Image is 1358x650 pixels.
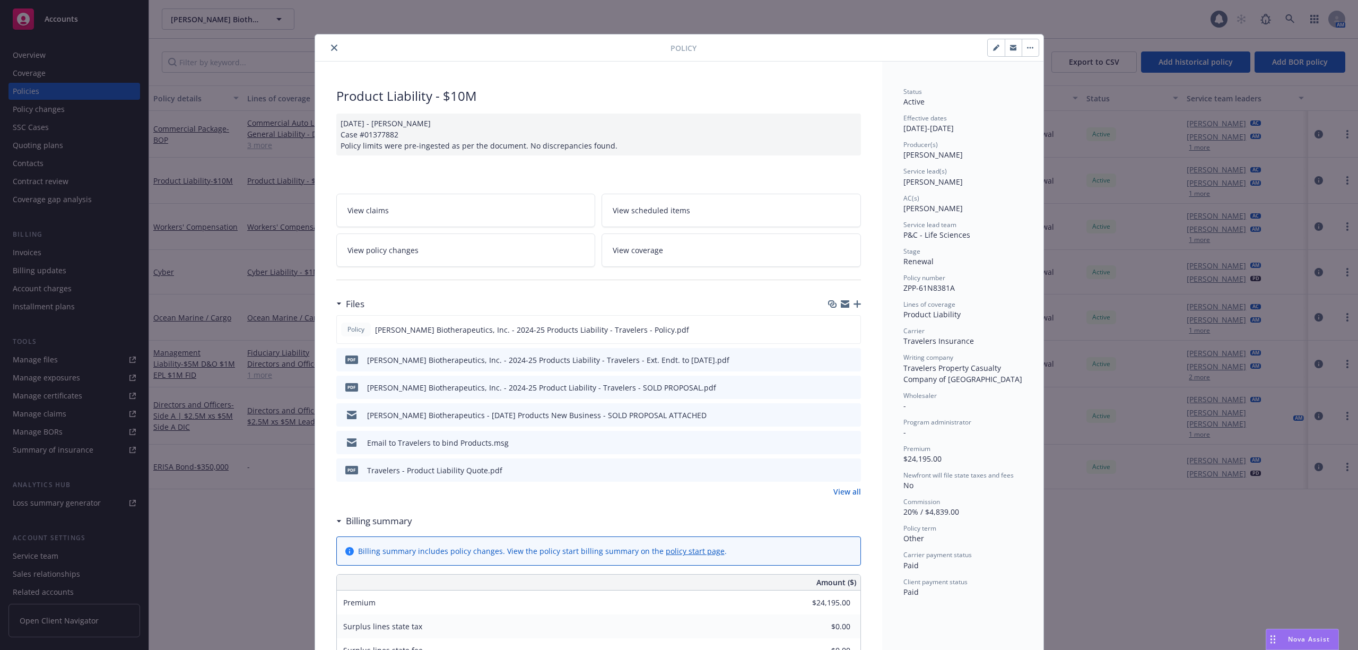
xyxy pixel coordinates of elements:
div: Product Liability - $10M [336,87,861,105]
button: download file [830,465,839,476]
span: Premium [343,597,376,608]
span: Service lead(s) [903,167,947,176]
span: Policy term [903,524,936,533]
button: download file [830,382,839,393]
div: [PERSON_NAME] Biotherapeutics, Inc. - 2024-25 Product Liability - Travelers - SOLD PROPOSAL.pdf [367,382,716,393]
h3: Billing summary [346,514,412,528]
span: Carrier payment status [903,550,972,559]
div: [PERSON_NAME] Biotherapeutics - [DATE] Products New Business - SOLD PROPOSAL ATTACHED [367,410,707,421]
span: Surplus lines state tax [343,621,422,631]
span: 20% / $4,839.00 [903,507,959,517]
span: Writing company [903,353,953,362]
button: download file [830,324,838,335]
button: preview file [847,410,857,421]
a: View coverage [602,233,861,267]
span: Stage [903,247,920,256]
span: Policy number [903,273,945,282]
div: Email to Travelers to bind Products.msg [367,437,509,448]
input: 0.00 [788,595,857,611]
button: preview file [847,437,857,448]
span: Amount ($) [816,577,856,588]
button: download file [830,354,839,366]
span: Other [903,533,924,543]
span: ZPP-61N8381A [903,283,955,293]
span: Travelers Property Casualty Company of [GEOGRAPHIC_DATA] [903,363,1022,384]
button: preview file [847,465,857,476]
span: Travelers Insurance [903,336,974,346]
span: Policy [345,325,367,334]
div: [PERSON_NAME] Biotherapeutics, Inc. - 2024-25 Products Liability - Travelers - Ext. Endt. to [DAT... [367,354,729,366]
span: View policy changes [347,245,419,256]
span: View scheduled items [613,205,690,216]
a: View policy changes [336,233,596,267]
button: preview file [847,382,857,393]
span: Renewal [903,256,934,266]
span: Newfront will file state taxes and fees [903,471,1014,480]
span: [PERSON_NAME] Biotherapeutics, Inc. - 2024-25 Products Liability - Travelers - Policy.pdf [375,324,689,335]
a: View scheduled items [602,194,861,227]
div: [DATE] - [PERSON_NAME] Case #01377882 Policy limits were pre-ingested as per the document. No dis... [336,114,861,155]
div: [DATE] - [DATE] [903,114,1022,134]
span: Paid [903,587,919,597]
span: AC(s) [903,194,919,203]
span: Program administrator [903,418,971,427]
span: View coverage [613,245,663,256]
span: Nova Assist [1288,635,1330,644]
a: View claims [336,194,596,227]
span: - [903,401,906,411]
div: Files [336,297,364,311]
span: Wholesaler [903,391,937,400]
span: Premium [903,444,930,453]
div: Billing summary includes policy changes. View the policy start billing summary on the . [358,545,727,557]
span: Commission [903,497,940,506]
span: pdf [345,356,358,363]
span: [PERSON_NAME] [903,150,963,160]
span: No [903,480,913,490]
button: preview file [847,354,857,366]
span: Policy [671,42,697,54]
span: [PERSON_NAME] [903,203,963,213]
input: 0.00 [788,619,857,635]
div: Drag to move [1266,629,1279,649]
a: View all [833,486,861,497]
span: Service lead team [903,220,956,229]
span: Producer(s) [903,140,938,149]
span: Paid [903,560,919,570]
span: Status [903,87,922,96]
span: View claims [347,205,389,216]
h3: Files [346,297,364,311]
span: - [903,427,906,437]
button: preview file [847,324,856,335]
span: Lines of coverage [903,300,955,309]
span: [PERSON_NAME] [903,177,963,187]
span: $24,195.00 [903,454,942,464]
span: Effective dates [903,114,947,123]
span: pdf [345,383,358,391]
div: Travelers - Product Liability Quote.pdf [367,465,502,476]
span: Carrier [903,326,925,335]
span: Client payment status [903,577,968,586]
span: pdf [345,466,358,474]
button: download file [830,410,839,421]
span: P&C - Life Sciences [903,230,970,240]
a: policy start page [666,546,725,556]
div: Billing summary [336,514,412,528]
span: Product Liability [903,309,961,319]
button: download file [830,437,839,448]
button: Nova Assist [1266,629,1339,650]
span: Active [903,97,925,107]
button: close [328,41,341,54]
